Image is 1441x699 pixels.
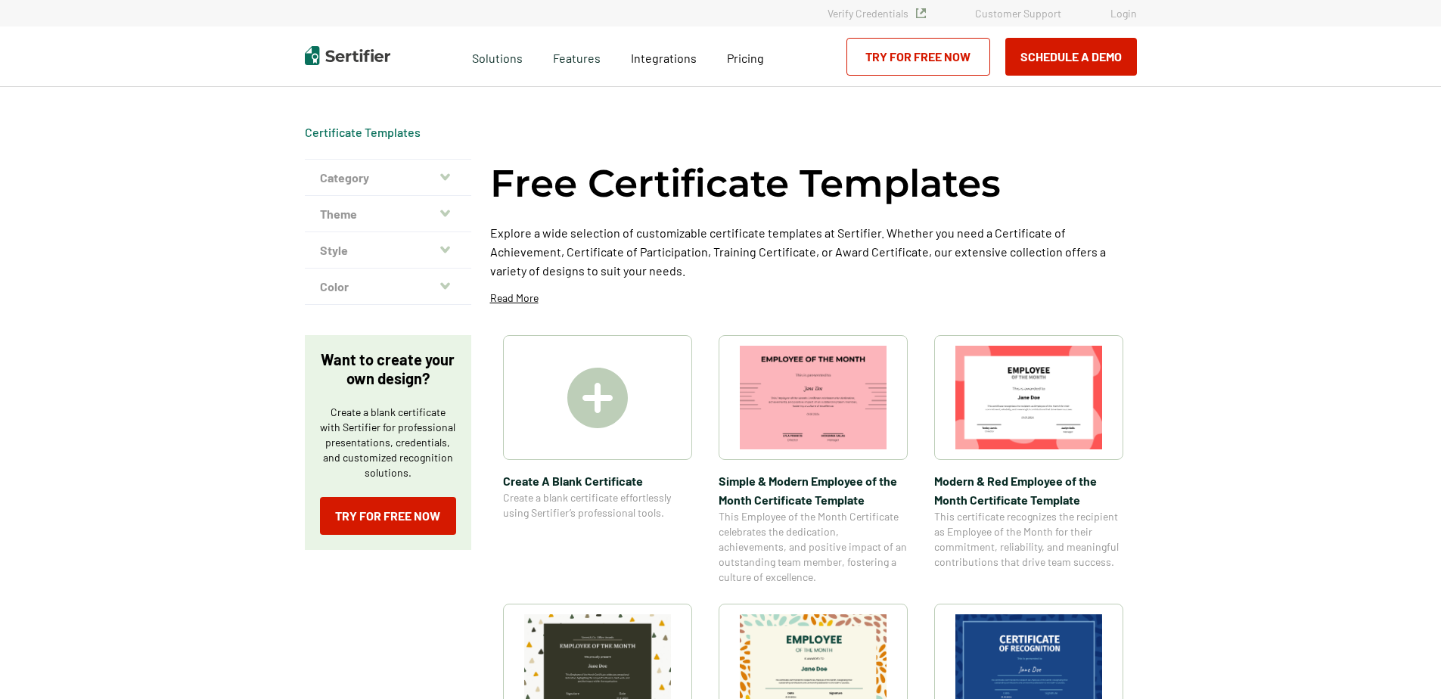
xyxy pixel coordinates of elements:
[567,368,628,428] img: Create A Blank Certificate
[553,47,601,66] span: Features
[305,46,390,65] img: Sertifier | Digital Credentialing Platform
[727,47,764,66] a: Pricing
[975,7,1061,20] a: Customer Support
[305,160,471,196] button: Category
[305,196,471,232] button: Theme
[828,7,926,20] a: Verify Credentials
[320,350,456,388] p: Want to create your own design?
[916,8,926,18] img: Verified
[719,471,908,509] span: Simple & Modern Employee of the Month Certificate Template
[305,125,421,140] div: Breadcrumb
[503,490,692,520] span: Create a blank certificate effortlessly using Sertifier’s professional tools.
[846,38,990,76] a: Try for Free Now
[305,125,421,139] a: Certificate Templates
[490,223,1137,280] p: Explore a wide selection of customizable certificate templates at Sertifier. Whether you need a C...
[490,159,1001,208] h1: Free Certificate Templates
[727,51,764,65] span: Pricing
[305,125,421,140] span: Certificate Templates
[740,346,887,449] img: Simple & Modern Employee of the Month Certificate Template
[503,471,692,490] span: Create A Blank Certificate
[631,47,697,66] a: Integrations
[934,509,1123,570] span: This certificate recognizes the recipient as Employee of the Month for their commitment, reliabil...
[719,509,908,585] span: This Employee of the Month Certificate celebrates the dedication, achievements, and positive impa...
[490,290,539,306] p: Read More
[320,405,456,480] p: Create a blank certificate with Sertifier for professional presentations, credentials, and custom...
[320,497,456,535] a: Try for Free Now
[472,47,523,66] span: Solutions
[1110,7,1137,20] a: Login
[305,269,471,305] button: Color
[719,335,908,585] a: Simple & Modern Employee of the Month Certificate TemplateSimple & Modern Employee of the Month C...
[955,346,1102,449] img: Modern & Red Employee of the Month Certificate Template
[631,51,697,65] span: Integrations
[934,471,1123,509] span: Modern & Red Employee of the Month Certificate Template
[934,335,1123,585] a: Modern & Red Employee of the Month Certificate TemplateModern & Red Employee of the Month Certifi...
[305,232,471,269] button: Style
